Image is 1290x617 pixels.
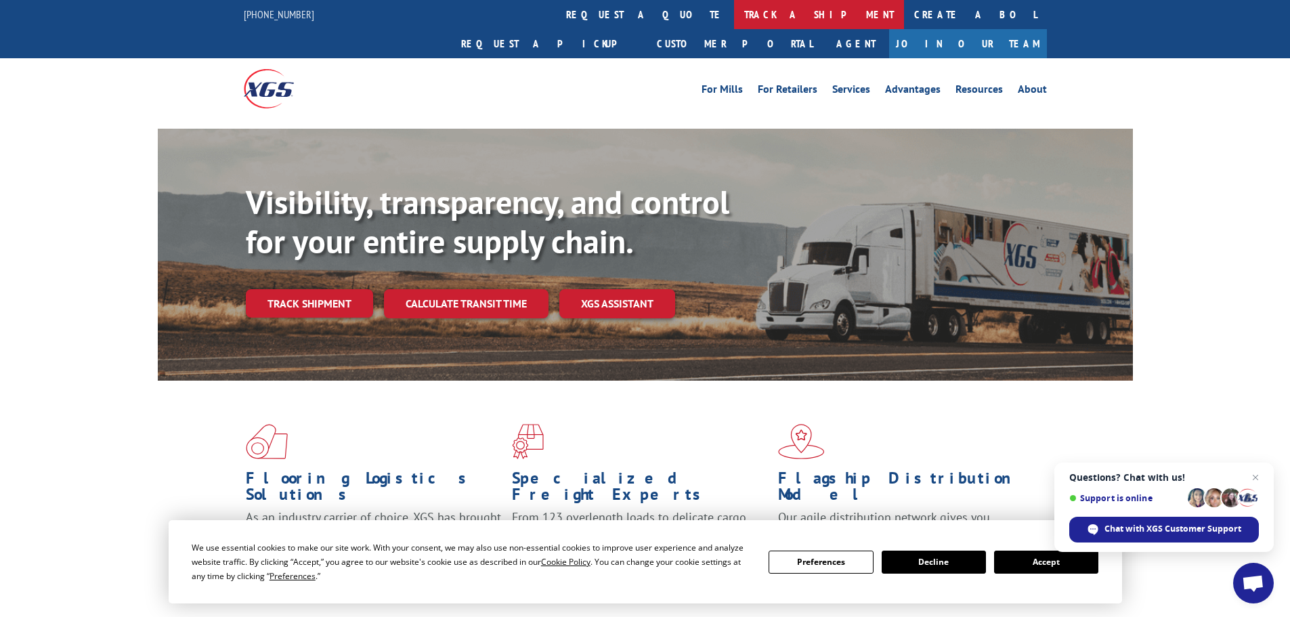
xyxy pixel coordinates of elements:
button: Accept [994,551,1098,574]
span: Our agile distribution network gives you nationwide inventory management on demand. [778,509,1027,541]
a: [PHONE_NUMBER] [244,7,314,21]
button: Decline [882,551,986,574]
div: Open chat [1233,563,1274,603]
h1: Flagship Distribution Model [778,470,1034,509]
span: Questions? Chat with us! [1069,472,1259,483]
span: Support is online [1069,493,1183,503]
a: Agent [823,29,889,58]
a: About [1018,84,1047,99]
span: Cookie Policy [541,556,590,568]
span: Preferences [270,570,316,582]
a: Join Our Team [889,29,1047,58]
a: Track shipment [246,289,373,318]
img: xgs-icon-focused-on-flooring-red [512,424,544,459]
a: For Mills [702,84,743,99]
span: Close chat [1247,469,1264,486]
a: Calculate transit time [384,289,549,318]
div: Cookie Consent Prompt [169,520,1122,603]
a: Advantages [885,84,941,99]
a: XGS ASSISTANT [559,289,675,318]
a: Resources [955,84,1003,99]
div: Chat with XGS Customer Support [1069,517,1259,542]
h1: Specialized Freight Experts [512,470,768,509]
button: Preferences [769,551,873,574]
a: Customer Portal [647,29,823,58]
span: As an industry carrier of choice, XGS has brought innovation and dedication to flooring logistics... [246,509,501,557]
h1: Flooring Logistics Solutions [246,470,502,509]
a: Request a pickup [451,29,647,58]
img: xgs-icon-flagship-distribution-model-red [778,424,825,459]
b: Visibility, transparency, and control for your entire supply chain. [246,181,729,262]
p: From 123 overlength loads to delicate cargo, our experienced staff knows the best way to move you... [512,509,768,570]
div: We use essential cookies to make our site work. With your consent, we may also use non-essential ... [192,540,752,583]
img: xgs-icon-total-supply-chain-intelligence-red [246,424,288,459]
a: For Retailers [758,84,817,99]
a: Services [832,84,870,99]
span: Chat with XGS Customer Support [1104,523,1241,535]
